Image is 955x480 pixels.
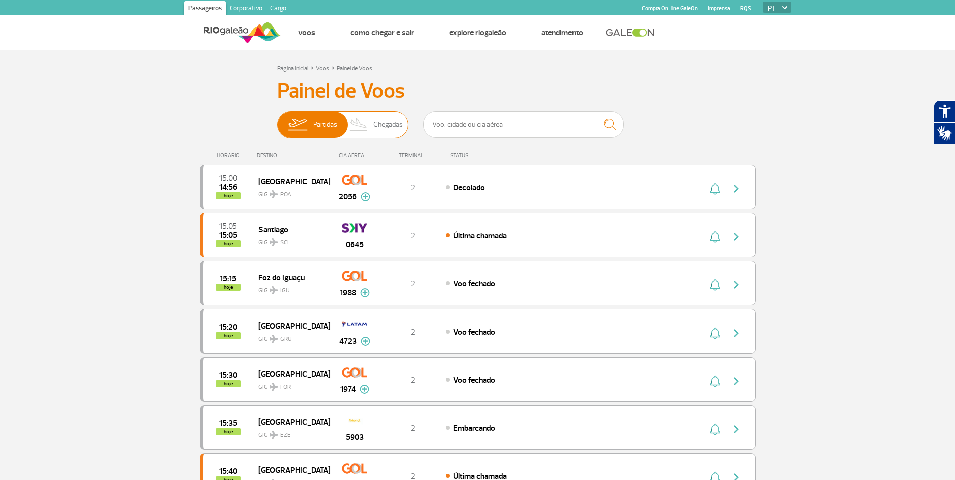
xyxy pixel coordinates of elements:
[934,122,955,144] button: Abrir tradutor de língua de sinais.
[219,223,237,230] span: 2025-10-01 15:05:00
[373,112,403,138] span: Chegadas
[310,62,314,73] a: >
[258,281,322,295] span: GIG
[258,223,322,236] span: Santiago
[184,1,226,17] a: Passageiros
[270,190,278,198] img: destiny_airplane.svg
[740,5,751,12] a: RQS
[350,28,414,38] a: Como chegar e sair
[710,279,720,291] img: sino-painel-voo.svg
[710,423,720,435] img: sino-painel-voo.svg
[280,431,291,440] span: EZE
[344,112,374,138] img: slider-desembarque
[934,100,955,122] button: Abrir recursos assistivos.
[280,383,291,392] span: FOR
[346,431,364,443] span: 5903
[453,375,495,385] span: Voo fechado
[316,65,329,72] a: Voos
[453,231,507,241] span: Última chamada
[411,279,415,289] span: 2
[453,423,495,433] span: Embarcando
[258,425,322,440] span: GIG
[730,279,742,291] img: seta-direita-painel-voo.svg
[266,1,290,17] a: Cargo
[226,1,266,17] a: Corporativo
[346,239,364,251] span: 0645
[361,337,370,346] img: mais-info-painel-voo.svg
[411,327,415,337] span: 2
[710,327,720,339] img: sino-painel-voo.svg
[258,329,322,344] span: GIG
[258,367,322,380] span: [GEOGRAPHIC_DATA]
[258,463,322,476] span: [GEOGRAPHIC_DATA]
[277,79,678,104] h3: Painel de Voos
[216,380,241,387] span: hoje
[216,332,241,339] span: hoje
[219,232,237,239] span: 2025-10-01 15:05:29
[330,152,380,159] div: CIA AÉREA
[270,431,278,439] img: destiny_airplane.svg
[270,383,278,391] img: destiny_airplane.svg
[216,192,241,199] span: hoje
[710,183,720,195] img: sino-painel-voo.svg
[453,183,485,193] span: Decolado
[282,112,313,138] img: slider-embarque
[258,233,322,247] span: GIG
[280,335,292,344] span: GRU
[258,175,322,188] span: [GEOGRAPHIC_DATA]
[453,279,495,289] span: Voo fechado
[340,287,356,299] span: 1988
[541,28,583,38] a: Atendimento
[257,152,330,159] div: DESTINO
[270,238,278,246] img: destiny_airplane.svg
[730,375,742,387] img: seta-direita-painel-voo.svg
[423,111,624,138] input: Voo, cidade ou cia aérea
[313,112,337,138] span: Partidas
[730,423,742,435] img: seta-direita-painel-voo.svg
[411,423,415,433] span: 2
[258,415,322,428] span: [GEOGRAPHIC_DATA]
[708,5,730,12] a: Imprensa
[219,372,237,379] span: 2025-10-01 15:30:00
[219,184,237,191] span: 2025-10-01 14:56:00
[730,231,742,243] img: seta-direita-painel-voo.svg
[219,468,237,475] span: 2025-10-01 15:40:00
[449,28,506,38] a: Explore RIOgaleão
[280,190,291,199] span: POA
[258,377,322,392] span: GIG
[277,65,308,72] a: Página Inicial
[445,152,527,159] div: STATUS
[360,288,370,297] img: mais-info-painel-voo.svg
[216,284,241,291] span: hoje
[730,183,742,195] img: seta-direita-painel-voo.svg
[710,231,720,243] img: sino-painel-voo.svg
[219,420,237,427] span: 2025-10-01 15:35:00
[339,335,357,347] span: 4723
[219,175,237,182] span: 2025-10-01 15:00:00
[411,183,415,193] span: 2
[453,327,495,337] span: Voo fechado
[642,5,698,12] a: Compra On-line GaleOn
[361,192,370,201] img: mais-info-painel-voo.svg
[331,62,335,73] a: >
[380,152,445,159] div: TERMINAL
[339,191,357,203] span: 2056
[298,28,315,38] a: Voos
[411,231,415,241] span: 2
[270,335,278,343] img: destiny_airplane.svg
[270,286,278,294] img: destiny_airplane.svg
[220,275,236,282] span: 2025-10-01 15:15:00
[280,238,290,247] span: SCL
[216,240,241,247] span: hoje
[258,319,322,332] span: [GEOGRAPHIC_DATA]
[203,152,257,159] div: HORÁRIO
[216,428,241,435] span: hoje
[340,383,356,395] span: 1974
[934,100,955,144] div: Plugin de acessibilidade da Hand Talk.
[258,185,322,199] span: GIG
[730,327,742,339] img: seta-direita-painel-voo.svg
[258,271,322,284] span: Foz do Iguaçu
[337,65,372,72] a: Painel de Voos
[411,375,415,385] span: 2
[280,286,290,295] span: IGU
